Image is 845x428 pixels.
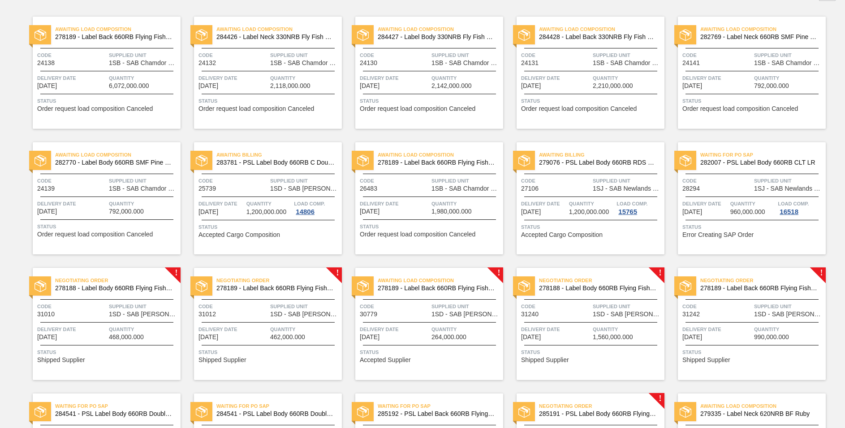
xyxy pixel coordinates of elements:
[55,34,173,40] span: 278189 - Label Back 660RB Flying Fish Lemon 2020
[539,159,657,166] span: 279076 - PSL Label Body 660RB RDS Org (Blast)
[109,199,178,208] span: Quantity
[360,357,411,363] span: Accepted Supplier
[682,74,752,83] span: Delivery Date
[521,96,662,105] span: Status
[360,334,379,341] span: 08/27/2025
[198,105,314,112] span: Order request load composition Canceled
[198,325,268,334] span: Delivery Date
[198,51,268,60] span: Code
[617,199,662,215] a: Load Comp.15765
[357,280,369,292] img: status
[521,209,541,215] span: 03/31/2025
[518,406,530,418] img: status
[270,185,340,192] span: 1SD - SAB Rosslyn Brewery
[521,74,591,83] span: Delivery Date
[270,334,305,341] span: 462,000.000
[360,325,429,334] span: Delivery Date
[360,176,429,185] span: Code
[216,285,335,292] span: 278189 - Label Back 660RB Flying Fish Lemon 2020
[55,411,173,417] span: 284541 - PSL Label Body 660RB Double Malt 23
[700,150,826,159] span: Waiting for PO SAP
[270,302,340,311] span: Supplied Unit
[754,74,823,83] span: Quantity
[539,34,657,40] span: 284428 - Label Back 330NRB Fly Fish GA(2022)
[270,74,340,83] span: Quantity
[246,209,287,215] span: 1,200,000.000
[294,199,325,208] span: Load Comp.
[518,155,530,166] img: status
[216,150,342,159] span: Awaiting Billing
[196,280,207,292] img: status
[109,74,178,83] span: Quantity
[270,311,340,318] span: 1SD - SAB Rosslyn Brewery
[270,325,340,334] span: Quantity
[521,105,637,112] span: Order request load composition Canceled
[431,176,501,185] span: Supplied Unit
[521,302,591,311] span: Code
[778,208,800,215] div: 16518
[682,199,728,208] span: Delivery Date
[357,406,369,418] img: status
[19,142,181,254] a: statusAwaiting Load Composition282770 - Label Body 660RB SMF Pine Twist UpgrCode24139Supplied Uni...
[109,302,178,311] span: Supplied Unit
[682,96,823,105] span: Status
[521,176,591,185] span: Code
[378,411,496,417] span: 285192 - PSL Label Back 660RB FlyingFish Lemon PU
[593,51,662,60] span: Supplied Unit
[431,325,501,334] span: Quantity
[357,155,369,166] img: status
[431,302,501,311] span: Supplied Unit
[37,325,107,334] span: Delivery Date
[730,199,776,208] span: Quantity
[378,34,496,40] span: 284427 - Label Body 330NRB Fly Fish GA (2022)
[198,311,216,318] span: 31012
[521,223,662,231] span: Status
[521,83,541,89] span: 12/11/2024
[357,29,369,41] img: status
[109,334,144,341] span: 468,000.000
[754,185,823,192] span: 1SJ - SAB Newlands Brewery
[431,208,472,215] span: 1,980,000.000
[196,155,207,166] img: status
[55,150,181,159] span: Awaiting Load Composition
[19,17,181,129] a: statusAwaiting Load Composition278189 - Label Back 660RB Flying Fish Lemon 2020Code24138Supplied ...
[198,357,246,363] span: Shipped Supplier
[754,325,823,334] span: Quantity
[216,25,342,34] span: Awaiting Load Composition
[34,155,46,166] img: status
[569,209,609,215] span: 1,200,000.000
[360,60,377,66] span: 24130
[680,406,691,418] img: status
[431,51,501,60] span: Supplied Unit
[700,411,819,417] span: 279335 - Label Neck 620NRB BF Ruby
[521,51,591,60] span: Code
[198,231,280,238] span: Accepted Cargo Composition
[431,334,466,341] span: 264,000.000
[593,74,662,83] span: Quantity
[181,17,342,129] a: statusAwaiting Load Composition284426 - Label Neck 330NRB Fly Fish GA (2022)Code24132Supplied Uni...
[109,208,144,215] span: 792,000.000
[196,29,207,41] img: status
[680,280,691,292] img: status
[682,176,752,185] span: Code
[682,209,702,215] span: 05/10/2025
[593,302,662,311] span: Supplied Unit
[37,208,57,215] span: 12/11/2024
[360,74,429,83] span: Delivery Date
[680,29,691,41] img: status
[37,176,107,185] span: Code
[539,25,664,34] span: Awaiting Load Composition
[700,25,826,34] span: Awaiting Load Composition
[593,83,633,89] span: 2,210,000.000
[196,406,207,418] img: status
[109,51,178,60] span: Supplied Unit
[431,185,501,192] span: 1SB - SAB Chamdor Brewery
[360,185,377,192] span: 26483
[198,74,268,83] span: Delivery Date
[700,402,826,411] span: Awaiting Load Composition
[360,311,377,318] span: 30779
[181,142,342,254] a: statusAwaiting Billing283781 - PSL Label Body 660RB C Double UpCode25739Supplied Unit1SD - SAB [P...
[682,334,702,341] span: 08/29/2025
[198,302,268,311] span: Code
[521,199,567,208] span: Delivery Date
